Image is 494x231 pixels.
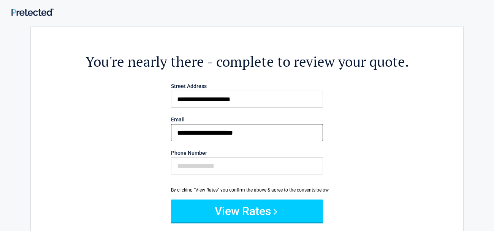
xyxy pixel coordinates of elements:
[73,52,421,71] h2: You're nearly there - complete to review your quote.
[171,150,323,156] label: Phone Number
[171,83,323,89] label: Street Address
[171,187,323,193] div: By clicking "View Rates" you confirm the above & agree to the consents below
[171,200,323,222] button: View Rates
[11,8,54,16] img: Main Logo
[171,117,323,122] label: Email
